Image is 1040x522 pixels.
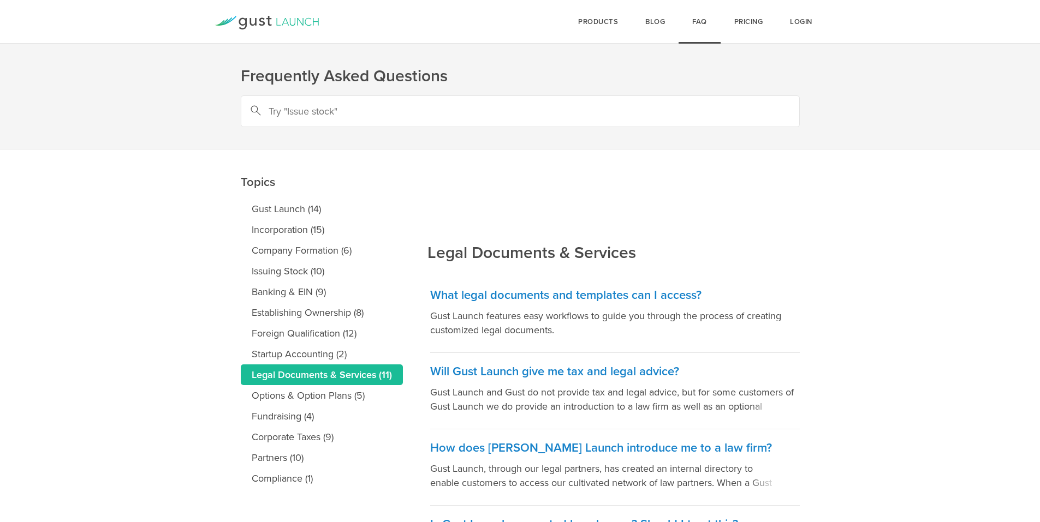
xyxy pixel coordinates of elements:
[241,447,403,468] a: Partners (10)
[241,323,403,344] a: Foreign Qualification (12)
[430,309,800,337] p: Gust Launch features easy workflows to guide you through the process of creating customized legal...
[241,364,403,385] a: Legal Documents & Services (11)
[430,429,800,506] a: How does [PERSON_NAME] Launch introduce me to a law firm? Gust Launch, through our legal partners...
[241,95,800,127] input: Try "Issue stock"
[430,277,800,353] a: What legal documents and templates can I access? Gust Launch features easy workflows to guide you...
[430,364,800,380] h3: Will Gust Launch give me tax and legal advice?
[430,440,800,456] h3: How does [PERSON_NAME] Launch introduce me to a law firm?
[241,219,403,240] a: Incorporation (15)
[430,287,800,303] h3: What legal documents and templates can I access?
[241,427,403,447] a: Corporate Taxes (9)
[241,240,403,261] a: Company Formation (6)
[241,302,403,323] a: Establishing Ownership (8)
[430,461,800,490] p: Gust Launch, through our legal partners, has created an internal directory to enable customers to...
[241,468,403,489] a: Compliance (1)
[241,406,403,427] a: Fundraising (4)
[241,98,403,193] h2: Topics
[241,199,403,219] a: Gust Launch (14)
[430,385,800,413] p: Gust Launch and Gust do not provide tax and legal advice, but for some customers of Gust Launch w...
[430,353,800,429] a: Will Gust Launch give me tax and legal advice? Gust Launch and Gust do not provide tax and legal ...
[241,344,403,364] a: Startup Accounting (2)
[427,169,636,264] h2: Legal Documents & Services
[241,261,403,281] a: Issuing Stock (10)
[241,385,403,406] a: Options & Option Plans (5)
[241,281,403,302] a: Banking & EIN (9)
[241,65,800,87] h1: Frequently Asked Questions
